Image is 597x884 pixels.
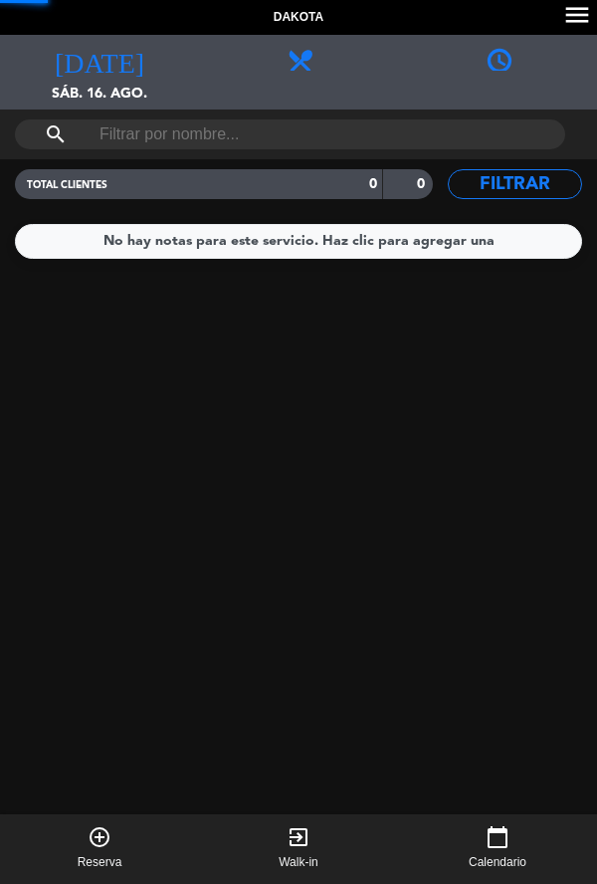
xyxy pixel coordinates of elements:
[398,814,597,884] button: calendar_todayCalendario
[469,853,526,873] span: Calendario
[98,119,483,149] input: Filtrar por nombre...
[78,853,122,873] span: Reserva
[27,180,107,190] span: TOTAL CLIENTES
[55,45,144,73] i: [DATE]
[486,825,509,849] i: calendar_today
[103,230,495,253] div: No hay notas para este servicio. Haz clic para agregar una
[287,825,310,849] i: exit_to_app
[417,177,429,191] strong: 0
[199,814,398,884] button: exit_to_appWalk-in
[369,177,377,191] strong: 0
[279,853,318,873] span: Walk-in
[274,8,323,28] span: Dakota
[88,825,111,849] i: add_circle_outline
[44,122,68,146] i: search
[448,169,582,199] button: Filtrar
